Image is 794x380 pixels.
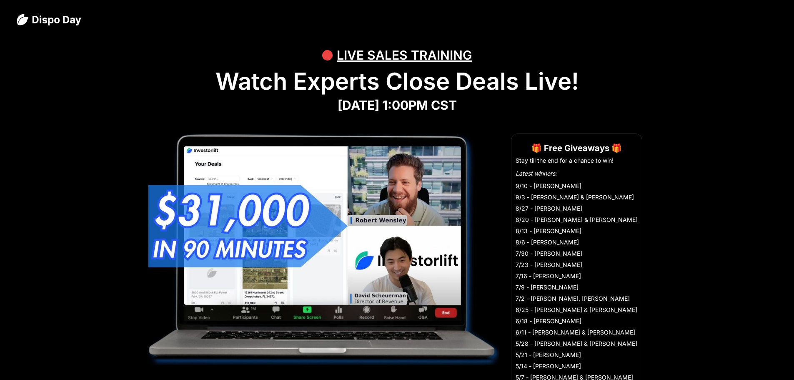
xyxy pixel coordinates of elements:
em: Latest winners: [516,170,557,177]
strong: 🎁 Free Giveaways 🎁 [531,143,622,153]
strong: [DATE] 1:00PM CST [338,98,457,113]
h1: Watch Experts Close Deals Live! [17,68,777,96]
li: Stay till the end for a chance to win! [516,156,638,165]
div: LIVE SALES TRAINING [337,43,472,68]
